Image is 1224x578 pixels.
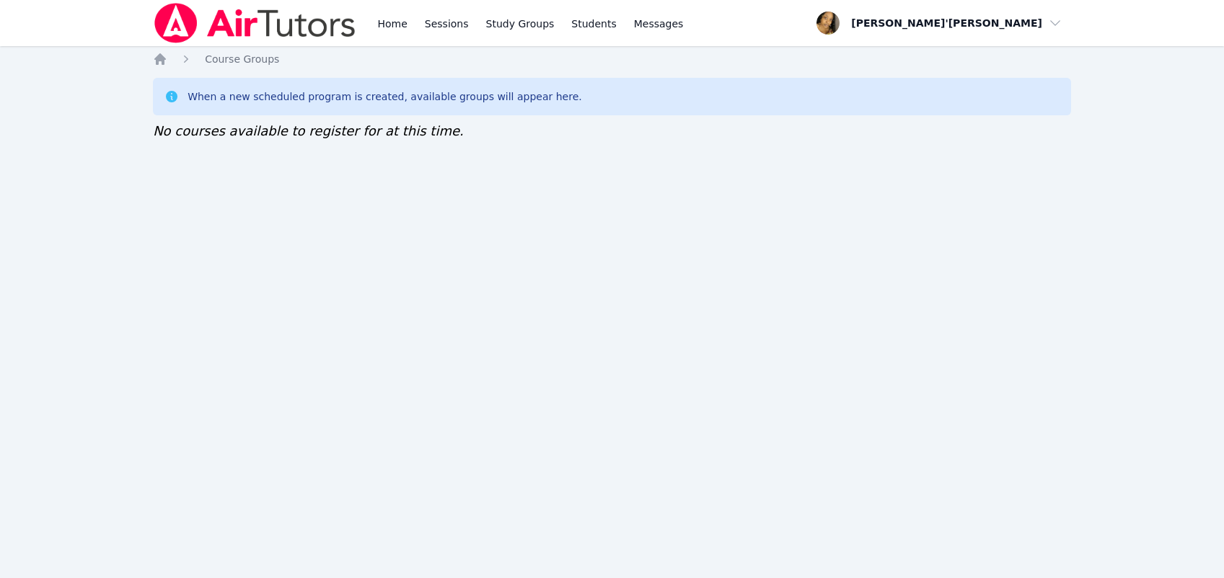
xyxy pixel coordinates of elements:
[153,3,357,43] img: Air Tutors
[153,52,1071,66] nav: Breadcrumb
[205,53,279,65] span: Course Groups
[188,89,582,104] div: When a new scheduled program is created, available groups will appear here.
[153,123,464,138] span: No courses available to register for at this time.
[634,17,684,31] span: Messages
[205,52,279,66] a: Course Groups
